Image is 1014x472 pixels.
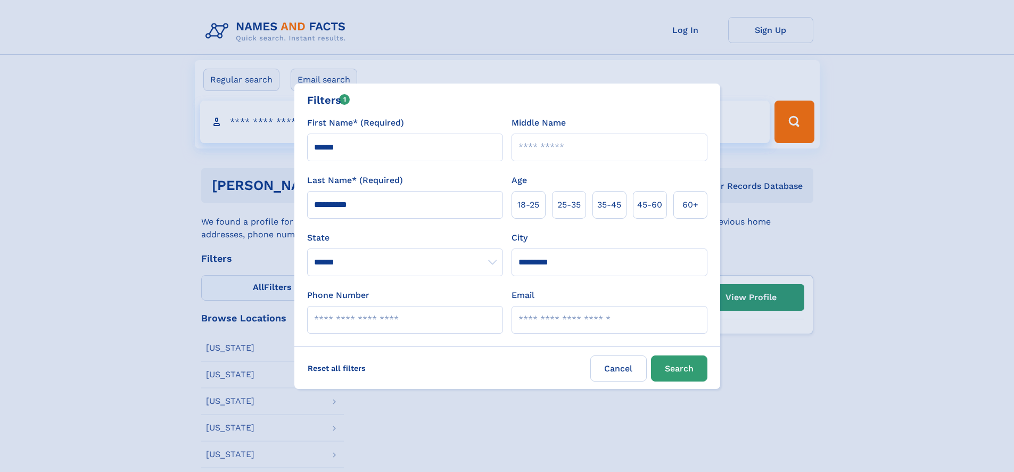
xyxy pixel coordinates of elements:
[307,289,369,302] label: Phone Number
[512,289,534,302] label: Email
[597,198,621,211] span: 35‑45
[307,92,350,108] div: Filters
[512,231,527,244] label: City
[637,198,662,211] span: 45‑60
[682,198,698,211] span: 60+
[590,355,647,382] label: Cancel
[307,174,403,187] label: Last Name* (Required)
[301,355,373,381] label: Reset all filters
[307,117,404,129] label: First Name* (Required)
[517,198,539,211] span: 18‑25
[512,117,566,129] label: Middle Name
[651,355,707,382] button: Search
[512,174,527,187] label: Age
[307,231,503,244] label: State
[557,198,581,211] span: 25‑35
